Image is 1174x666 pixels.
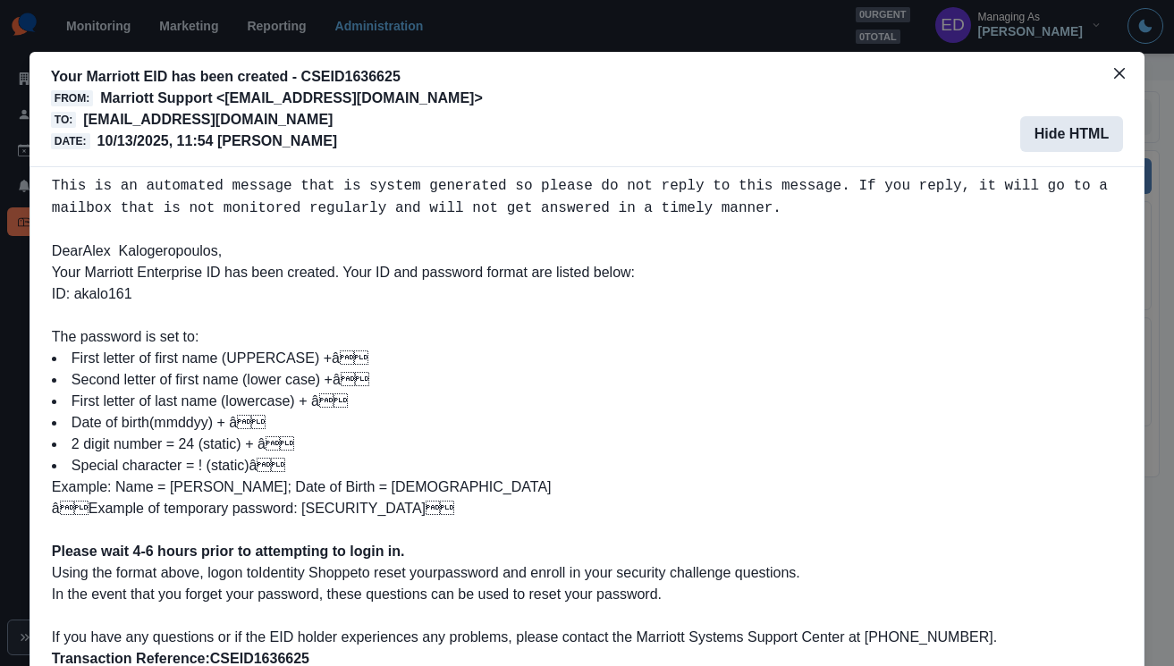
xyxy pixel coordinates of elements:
[52,412,1122,434] li: (mmddyy) + â
[51,112,76,128] span: To:
[51,90,93,106] span: From:
[52,565,437,580] span: Using the format above, logon to to reset your
[52,219,1122,262] p: Alex Kalogeropoulos,
[97,131,338,152] p: 10/13/2025, 11:54 [PERSON_NAME]
[51,66,483,88] p: Your Marriott EID has been created - CSEID1636625
[52,369,1122,391] li: Second letter of first name (lower case) +â
[52,498,1122,519] p: âExample of temporary password: [SECURITY_DATA]
[52,627,1122,648] p: If you have any questions or if the EID holder experiences any problems, please contact the Marri...
[258,565,358,580] a: Identity Shoppe
[52,178,1108,216] span: This is an automated message that is system generated so please do not reply to this message. If ...
[51,133,90,149] span: Date:
[1020,116,1124,152] button: Hide HTML
[52,348,1122,369] li: First letter of first name (UPPERCASE) +â
[1105,59,1134,88] button: Close
[52,651,314,666] strong: Transaction Reference:
[52,391,1122,412] li: First letter of last name (lowercase) + â
[100,88,483,109] p: Marriott Support <[EMAIL_ADDRESS][DOMAIN_NAME]>
[52,544,405,559] strong: Please wait 4-6 hours prior to attempting to login in.
[52,434,1122,455] li: 2 digit number = 24 (static) + â
[210,651,309,666] a: CSEID1636625
[52,326,1122,348] p: The password is set to:
[52,476,1122,498] p: Example: Name = [PERSON_NAME]; Date of Birth = [DEMOGRAPHIC_DATA]
[83,109,333,131] p: [EMAIL_ADDRESS][DOMAIN_NAME]
[72,415,149,430] span: Date of birth
[52,565,800,580] span: password and enroll in your security challenge questions.
[52,455,1122,476] li: Special character = ! (static)â
[52,265,635,301] span: Your Marriott Enterprise ID has been created. Your ID and password format are listed below: ID: a...
[52,586,662,602] span: In the event that you forget your password, these questions can be used to reset your password.
[52,243,83,258] span: Dear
